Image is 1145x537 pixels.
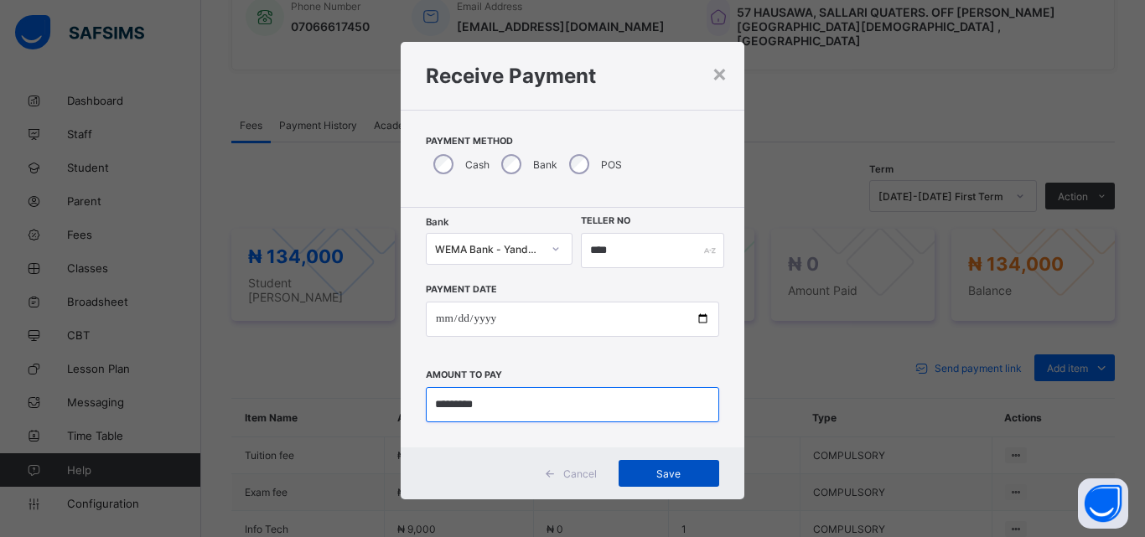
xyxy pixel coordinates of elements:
span: Bank [426,216,448,228]
label: Teller No [581,215,630,226]
label: POS [601,158,622,171]
label: Cash [465,158,490,171]
span: Cancel [563,467,597,480]
div: WEMA Bank - Yandutse Nur & Pry School [435,243,541,256]
label: Bank [533,158,557,171]
span: Save [631,467,707,480]
span: Payment Method [426,136,719,147]
h1: Receive Payment [426,64,719,88]
div: × [712,59,728,87]
button: Open asap [1078,478,1128,529]
label: Payment Date [426,284,497,295]
label: Amount to pay [426,369,502,380]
